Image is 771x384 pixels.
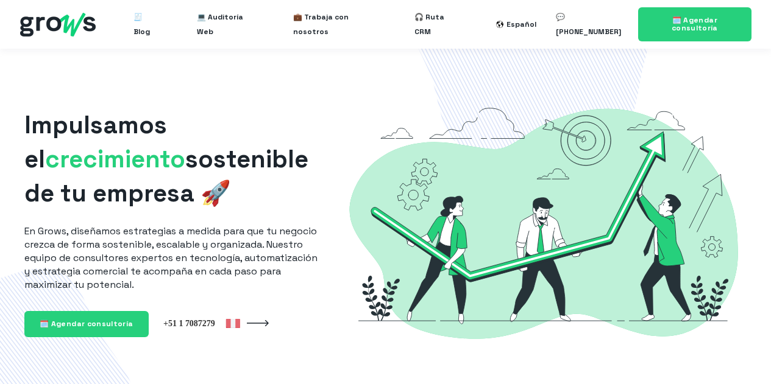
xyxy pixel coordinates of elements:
[506,17,536,32] div: Español
[133,5,158,44] a: 🧾 Blog
[45,144,185,175] span: crecimiento
[341,88,747,358] img: Grows-Growth-Marketing-Hacking-Hubspot
[556,5,623,44] a: 💬 [PHONE_NUMBER]
[24,108,321,211] h1: Impulsamos el sostenible de tu empresa 🚀
[163,318,240,329] img: Grows Perú
[414,5,457,44] a: 🎧 Ruta CRM
[40,319,133,329] span: 🗓️ Agendar consultoría
[20,13,96,37] img: grows - hubspot
[672,15,718,33] span: 🗓️ Agendar consultoría
[638,7,751,41] a: 🗓️ Agendar consultoría
[197,5,254,44] a: 💻 Auditoría Web
[24,311,149,337] a: 🗓️ Agendar consultoría
[24,225,321,291] p: En Grows, diseñamos estrategias a medida para que tu negocio crezca de forma sostenible, escalabl...
[293,5,375,44] a: 💼 Trabaja con nosotros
